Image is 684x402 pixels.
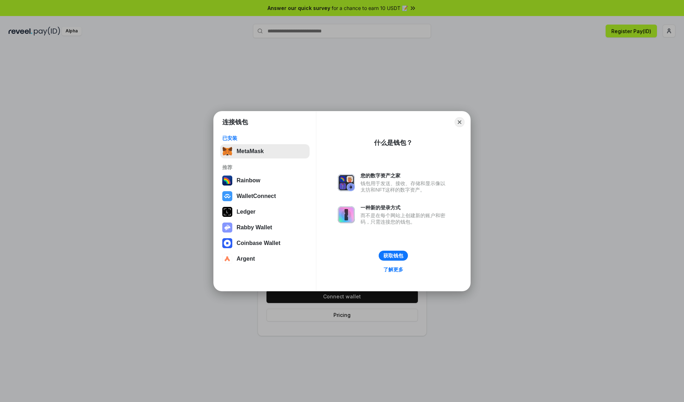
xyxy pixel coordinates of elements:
[383,252,403,259] div: 获取钱包
[222,207,232,217] img: svg+xml,%3Csvg%20xmlns%3D%22http%3A%2F%2Fwww.w3.org%2F2000%2Fsvg%22%20width%3D%2228%22%20height%3...
[220,220,310,235] button: Rabby Wallet
[237,256,255,262] div: Argent
[237,209,255,215] div: Ledger
[237,148,264,155] div: MetaMask
[379,265,408,274] a: 了解更多
[222,176,232,186] img: svg+xml,%3Csvg%20width%3D%22120%22%20height%3D%22120%22%20viewBox%3D%220%200%20120%20120%22%20fil...
[222,223,232,233] img: svg+xml,%3Csvg%20xmlns%3D%22http%3A%2F%2Fwww.w3.org%2F2000%2Fsvg%22%20fill%3D%22none%22%20viewBox...
[455,117,465,127] button: Close
[220,236,310,250] button: Coinbase Wallet
[237,177,260,184] div: Rainbow
[222,118,248,126] h1: 连接钱包
[220,252,310,266] button: Argent
[338,174,355,191] img: svg+xml,%3Csvg%20xmlns%3D%22http%3A%2F%2Fwww.w3.org%2F2000%2Fsvg%22%20fill%3D%22none%22%20viewBox...
[222,146,232,156] img: svg+xml,%3Csvg%20fill%3D%22none%22%20height%3D%2233%22%20viewBox%3D%220%200%2035%2033%22%20width%...
[237,240,280,246] div: Coinbase Wallet
[237,193,276,199] div: WalletConnect
[237,224,272,231] div: Rabby Wallet
[379,251,408,261] button: 获取钱包
[222,254,232,264] img: svg+xml,%3Csvg%20width%3D%2228%22%20height%3D%2228%22%20viewBox%3D%220%200%2028%2028%22%20fill%3D...
[222,191,232,201] img: svg+xml,%3Csvg%20width%3D%2228%22%20height%3D%2228%22%20viewBox%3D%220%200%2028%2028%22%20fill%3D...
[222,135,307,141] div: 已安装
[361,172,449,179] div: 您的数字资产之家
[374,139,413,147] div: 什么是钱包？
[361,212,449,225] div: 而不是在每个网站上创建新的账户和密码，只需连接您的钱包。
[222,238,232,248] img: svg+xml,%3Csvg%20width%3D%2228%22%20height%3D%2228%22%20viewBox%3D%220%200%2028%2028%22%20fill%3D...
[383,266,403,273] div: 了解更多
[361,180,449,193] div: 钱包用于发送、接收、存储和显示像以太坊和NFT这样的数字资产。
[361,204,449,211] div: 一种新的登录方式
[220,144,310,158] button: MetaMask
[220,205,310,219] button: Ledger
[338,206,355,223] img: svg+xml,%3Csvg%20xmlns%3D%22http%3A%2F%2Fwww.w3.org%2F2000%2Fsvg%22%20fill%3D%22none%22%20viewBox...
[222,164,307,171] div: 推荐
[220,189,310,203] button: WalletConnect
[220,173,310,188] button: Rainbow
